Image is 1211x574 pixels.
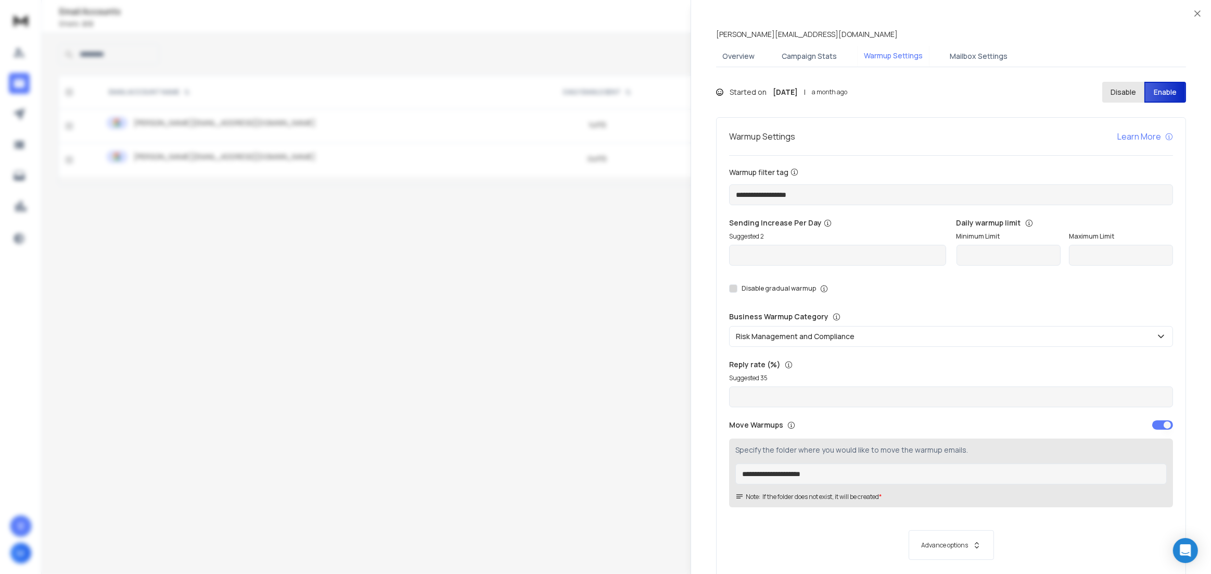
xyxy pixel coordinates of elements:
[729,359,1173,370] p: Reply rate (%)
[729,420,948,430] p: Move Warmups
[736,331,859,342] p: Risk Management and Compliance
[729,168,1173,176] label: Warmup filter tag
[804,87,806,97] span: |
[957,218,1174,228] p: Daily warmup limit
[742,284,816,293] label: Disable gradual warmup
[716,87,847,97] div: Started on
[858,44,929,68] button: Warmup Settings
[729,311,1173,322] p: Business Warmup Category
[1144,82,1187,103] button: Enable
[729,374,1173,382] p: Suggested 35
[1102,82,1186,103] button: DisableEnable
[944,45,1014,68] button: Mailbox Settings
[716,29,898,40] p: [PERSON_NAME][EMAIL_ADDRESS][DOMAIN_NAME]
[1173,538,1198,563] div: Open Intercom Messenger
[812,88,847,96] span: a month ago
[740,530,1163,560] button: Advance options
[775,45,843,68] button: Campaign Stats
[957,232,1061,241] label: Minimum Limit
[729,218,946,228] p: Sending Increase Per Day
[1117,130,1173,143] a: Learn More
[762,493,879,501] p: If the folder does not exist, it will be created
[735,445,1167,455] p: Specify the folder where you would like to move the warmup emails.
[922,541,968,550] p: Advance options
[1069,232,1173,241] label: Maximum Limit
[716,45,761,68] button: Overview
[729,232,946,241] p: Suggested 2
[773,87,798,97] strong: [DATE]
[729,130,795,143] h1: Warmup Settings
[735,493,760,501] span: Note:
[1102,82,1144,103] button: Disable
